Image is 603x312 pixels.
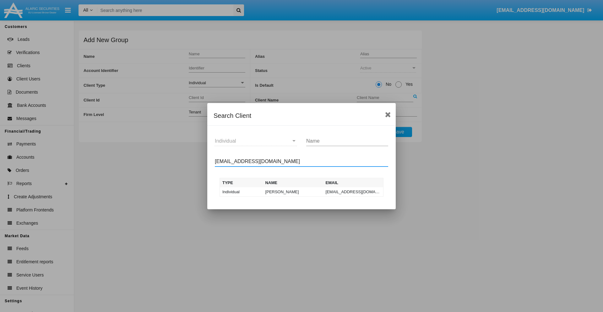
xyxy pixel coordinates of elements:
span: Individual [215,138,236,144]
td: [EMAIL_ADDRESS][DOMAIN_NAME] [323,187,383,197]
td: [PERSON_NAME] [263,187,323,197]
div: Search Client [214,111,389,121]
th: Name [263,178,323,187]
th: Email [323,178,383,187]
td: Individual [220,187,263,197]
th: Type [220,178,263,187]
